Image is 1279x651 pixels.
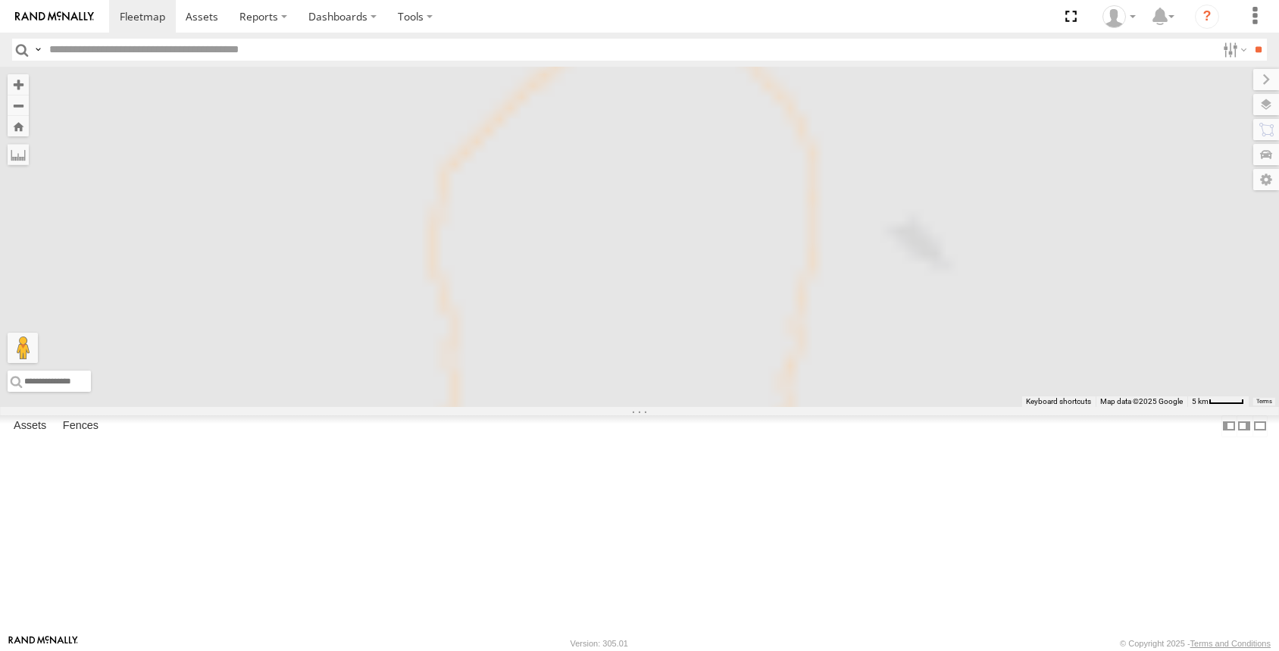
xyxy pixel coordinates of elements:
[15,11,94,22] img: rand-logo.svg
[1187,396,1249,407] button: Map scale: 5 km per 43 pixels
[6,415,54,437] label: Assets
[32,39,44,61] label: Search Query
[1100,397,1183,405] span: Map data ©2025 Google
[8,144,29,165] label: Measure
[571,639,628,648] div: Version: 305.01
[8,95,29,116] button: Zoom out
[1192,397,1209,405] span: 5 km
[1253,169,1279,190] label: Map Settings
[8,116,29,136] button: Zoom Home
[55,415,106,437] label: Fences
[1026,396,1091,407] button: Keyboard shortcuts
[1256,399,1272,405] a: Terms
[1217,39,1249,61] label: Search Filter Options
[8,74,29,95] button: Zoom in
[1237,415,1252,437] label: Dock Summary Table to the Right
[8,333,38,363] button: Drag Pegman onto the map to open Street View
[1120,639,1271,648] div: © Copyright 2025 -
[8,636,78,651] a: Visit our Website
[1195,5,1219,29] i: ?
[1221,415,1237,437] label: Dock Summary Table to the Left
[1097,5,1141,28] div: Tim Allan
[1190,639,1271,648] a: Terms and Conditions
[1252,415,1268,437] label: Hide Summary Table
